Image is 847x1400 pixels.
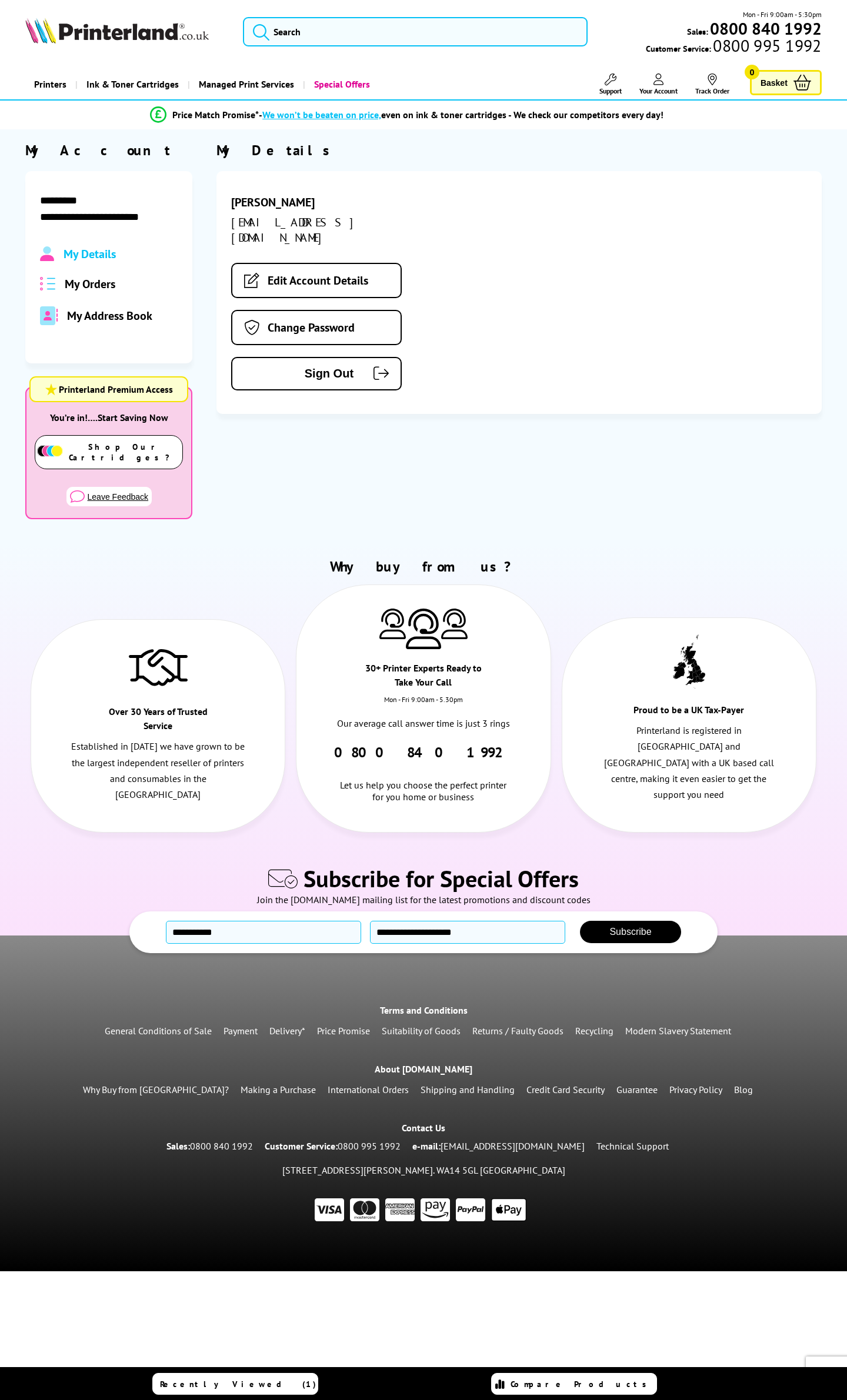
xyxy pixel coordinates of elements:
[379,609,406,639] img: Printer Experts
[166,1138,253,1154] p: Sales:
[750,70,822,95] a: Basket 0
[25,18,209,44] img: Printerland Logo
[152,1373,318,1395] a: Recently Viewed (1)
[421,1084,515,1095] a: Shipping and Handling
[382,1025,461,1037] a: Suitability of Goods
[40,306,58,325] img: address-book-duotone-solid.svg
[761,75,788,91] span: Basket
[188,69,303,99] a: Managed Print Services
[421,1198,450,1221] img: pay by amazon
[596,1140,669,1152] a: Technical Support
[609,927,651,937] span: Subscribe
[695,73,729,95] a: Track Order
[231,215,421,245] div: [EMAIL_ADDRESS][DOMAIN_NAME]
[65,276,115,292] span: My Orders
[599,86,622,95] span: Support
[262,109,381,121] span: We won’t be beaten on price,
[708,23,822,34] a: 0800 840 1992
[625,703,752,723] div: Proud to be a UK Tax-Payer
[456,1198,485,1221] img: PayPal
[243,17,587,46] input: Search
[491,1373,657,1395] a: Compare Products
[317,1025,370,1037] a: Price Promise
[224,1025,258,1037] a: Payment
[231,195,421,210] div: [PERSON_NAME]
[472,1025,563,1037] a: Returns / Faulty Goods
[710,18,822,39] b: 0800 840 1992
[59,383,173,395] span: Printerland Premium Access
[85,492,149,502] span: Leave Feedback
[83,1084,229,1095] a: Why Buy from [GEOGRAPHIC_DATA]?
[335,716,512,731] p: Our average call answer time is just 3 rings
[673,634,705,689] img: UK tax payer
[328,1084,409,1095] a: International Orders
[625,1025,731,1037] a: Modern Slavery Statement
[600,723,778,803] p: Printerland is registered in [GEOGRAPHIC_DATA] and [GEOGRAPHIC_DATA] with a UK based call centre,...
[172,109,259,121] span: Price Match Promise*
[66,487,152,507] button: Leave Feedback
[69,442,181,463] span: Shop Our Cartridges?
[526,1084,605,1095] a: Credit Card Security
[216,141,822,159] div: My Details
[406,609,441,649] img: Printer Experts
[64,246,116,262] span: My Details
[334,743,512,761] a: 0800 840 1992
[26,412,191,423] div: You’re in!….Start Saving Now
[160,1379,316,1389] span: Recently Viewed (1)
[250,367,354,380] span: Sign Out
[491,1198,527,1221] img: Apple Pay
[265,1138,401,1154] p: Customer Service:
[412,1138,585,1154] p: e-mail:
[360,661,487,695] div: 30+ Printer Experts Ready to Take Your Call
[231,263,402,298] a: Edit Account Details
[25,557,822,576] h2: Why buy from us?
[303,69,379,99] a: Special Offers
[41,442,176,463] a: Shop Our Cartridges?
[269,1025,305,1037] a: Delivery*
[75,69,188,99] a: Ink & Toner Cartridges
[639,86,678,95] span: Your Account
[315,1198,344,1221] img: VISA
[95,704,222,739] div: Over 30 Years of Trusted Service
[6,105,808,125] li: modal_Promise
[385,1198,415,1221] img: AMEX
[6,894,841,911] div: Join the [DOMAIN_NAME] mailing list for the latest promotions and discount codes
[511,1379,653,1389] span: Compare Products
[745,65,759,79] span: 0
[25,18,228,46] a: Printerland Logo
[231,310,402,345] a: Change Password
[70,490,85,503] img: comment-sharp-light.svg
[639,73,678,95] a: Your Account
[241,1084,316,1095] a: Making a Purchase
[743,9,822,20] span: Mon - Fri 9:00am - 5:30pm
[25,69,75,99] a: Printers
[296,695,550,716] div: Mon - Fri 9:00am - 5.30pm
[350,1198,379,1221] img: Master Card
[259,109,663,121] div: - even on ink & toner cartridges - We check our competitors every day!
[231,357,402,390] button: Sign Out
[25,141,192,159] div: My Account
[105,1025,212,1037] a: General Conditions of Sale
[711,40,821,51] span: 0800 995 1992
[67,308,152,323] span: My Address Book
[669,1084,722,1095] a: Privacy Policy
[441,609,468,639] img: Printer Experts
[335,761,512,803] div: Let us help you choose the perfect printer for you home or business
[734,1084,753,1095] a: Blog
[575,1025,613,1037] a: Recycling
[616,1084,658,1095] a: Guarantee
[599,73,622,95] a: Support
[190,1140,253,1152] a: 0800 840 1992
[338,1140,401,1152] a: 0800 995 1992
[129,643,188,690] img: Trusted Service
[86,69,179,99] span: Ink & Toner Cartridges
[40,246,54,262] img: Profile.svg
[40,277,55,290] img: all-order.svg
[304,863,579,894] span: Subscribe for Special Offers
[69,739,247,803] p: Established in [DATE] we have grown to be the largest independent reseller of printers and consum...
[646,40,821,54] span: Customer Service:
[580,921,681,943] button: Subscribe
[441,1140,585,1152] a: [EMAIL_ADDRESS][DOMAIN_NAME]
[687,26,708,37] span: Sales:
